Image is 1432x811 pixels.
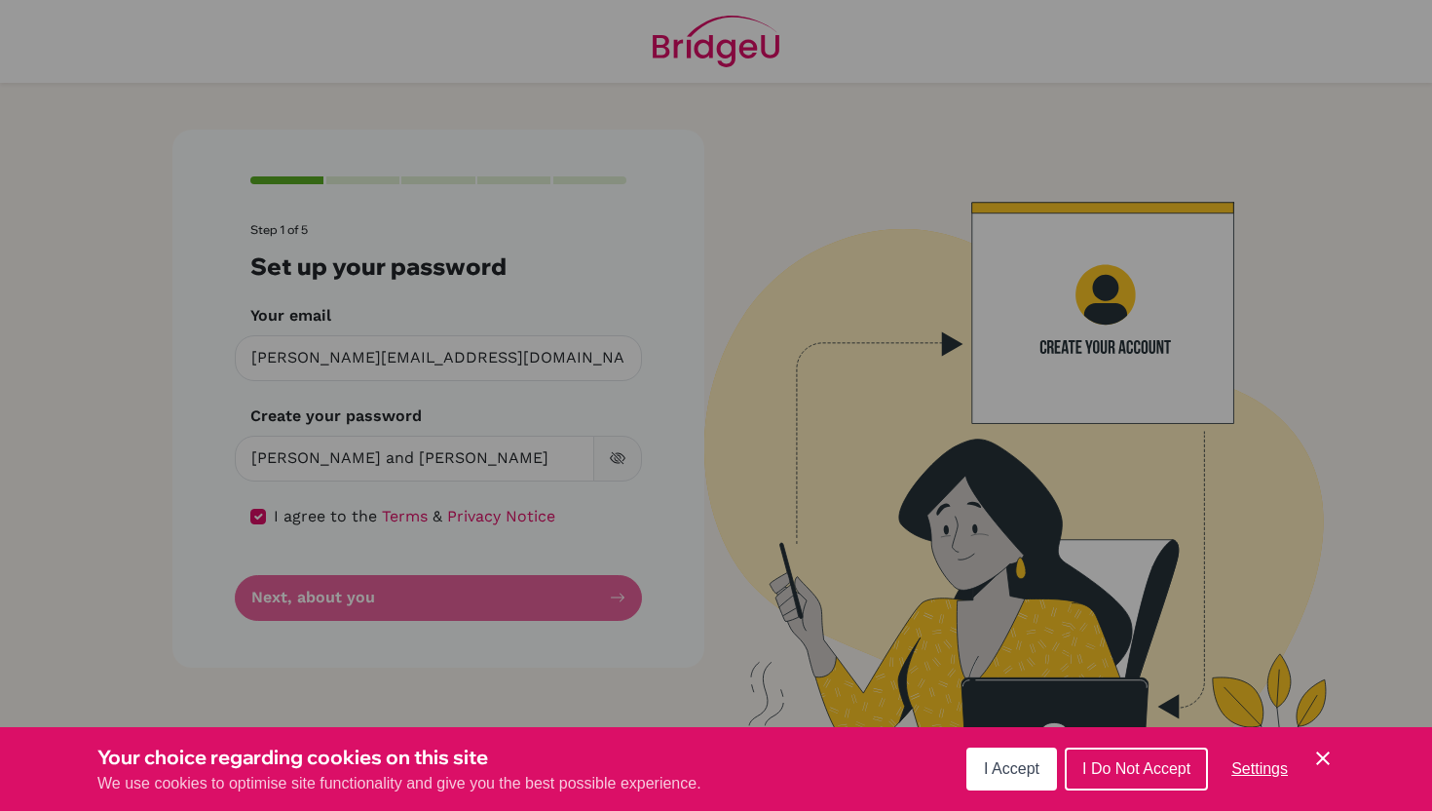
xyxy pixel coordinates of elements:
h3: Your choice regarding cookies on this site [97,743,701,772]
span: I Do Not Accept [1082,760,1190,777]
button: I Accept [966,748,1057,791]
span: Settings [1231,760,1288,777]
button: I Do Not Accept [1065,748,1208,791]
span: I Accept [984,760,1039,777]
p: We use cookies to optimise site functionality and give you the best possible experience. [97,772,701,795]
button: Settings [1216,750,1303,789]
button: Save and close [1311,747,1335,770]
